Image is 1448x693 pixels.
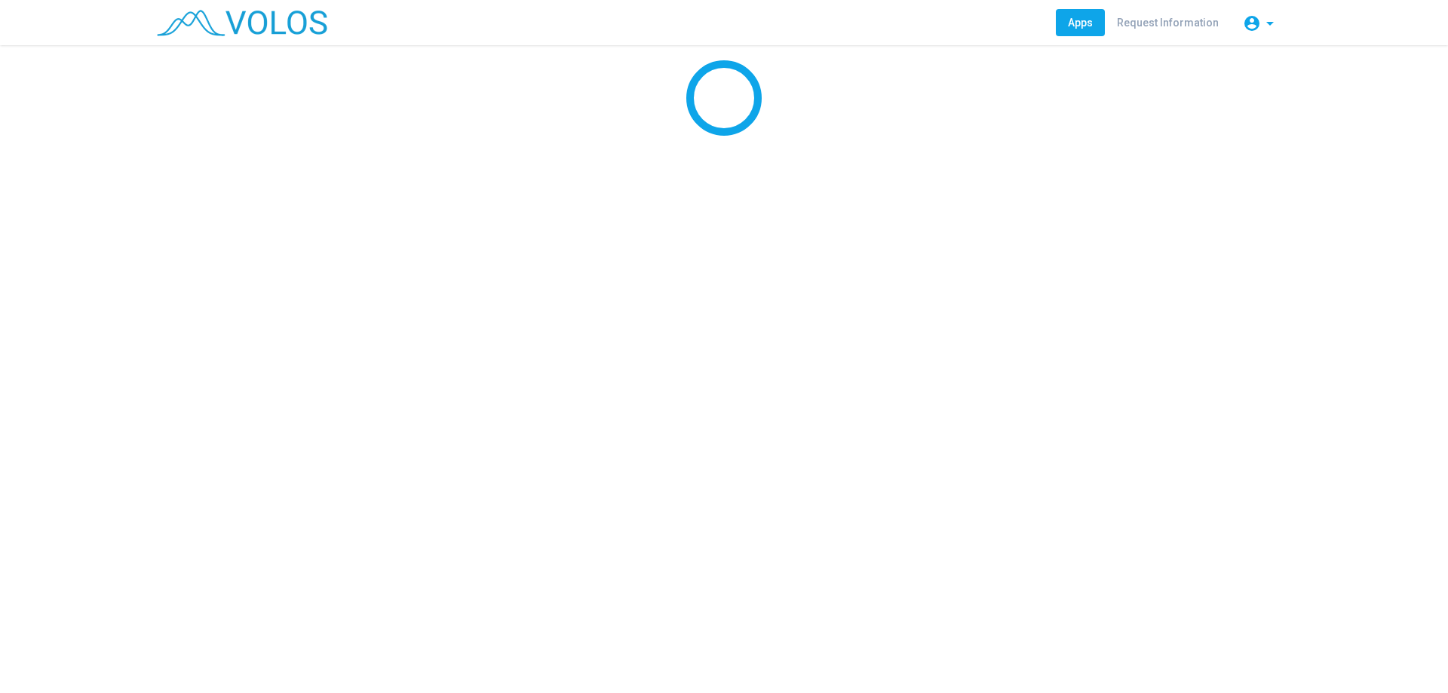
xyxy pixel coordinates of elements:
mat-icon: account_circle [1243,14,1261,32]
span: Apps [1068,17,1093,29]
a: Request Information [1105,9,1231,36]
mat-icon: arrow_drop_down [1261,14,1279,32]
a: Apps [1056,9,1105,36]
span: Request Information [1117,17,1219,29]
